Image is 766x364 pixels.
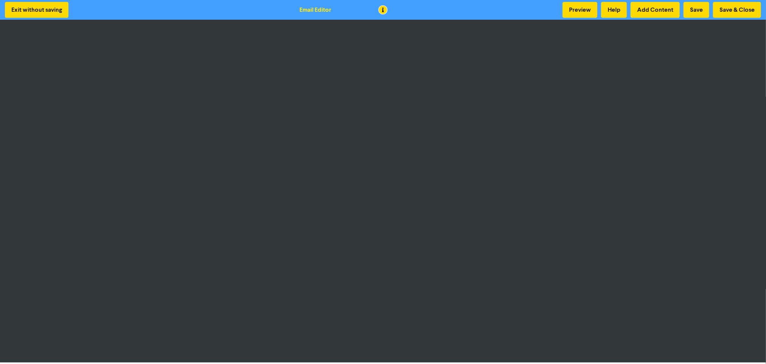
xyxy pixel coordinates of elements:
[5,2,68,18] button: Exit without saving
[631,2,680,18] button: Add Content
[601,2,627,18] button: Help
[300,5,332,14] div: Email Editor
[563,2,597,18] button: Preview
[684,2,709,18] button: Save
[713,2,761,18] button: Save & Close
